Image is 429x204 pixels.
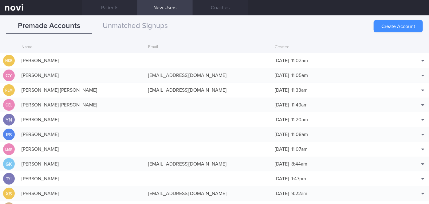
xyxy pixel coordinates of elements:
div: [PERSON_NAME] [18,114,145,126]
div: [PERSON_NAME] [18,187,145,200]
div: [PERSON_NAME] [18,54,145,67]
div: XS [3,188,15,200]
button: Create Account [374,20,423,32]
div: [PERSON_NAME] [18,158,145,170]
div: [PERSON_NAME] [18,143,145,155]
div: YN [3,114,15,126]
div: CY [3,70,15,82]
button: Unmatched Signups [92,18,178,34]
span: [DATE] [275,147,289,152]
span: 8:44am [291,162,307,166]
span: [DATE] [275,191,289,196]
span: 11:33am [291,88,308,93]
span: 11:08am [291,132,308,137]
span: 11:07am [291,147,308,152]
div: RS [3,129,15,141]
span: 11:02am [291,58,308,63]
div: TYJ [4,173,14,185]
span: 1:47pm [291,176,306,181]
div: [PERSON_NAME] [18,173,145,185]
div: LMK [4,143,14,155]
button: Premade Accounts [6,18,92,34]
div: [EMAIL_ADDRESS][DOMAIN_NAME] [145,69,272,82]
span: [DATE] [275,102,289,107]
span: [DATE] [275,176,289,181]
div: [EMAIL_ADDRESS][DOMAIN_NAME] [145,158,272,170]
span: 11:49am [291,102,308,107]
div: NKB [4,55,14,67]
span: [DATE] [275,117,289,122]
span: [DATE] [275,162,289,166]
div: Email [145,42,272,53]
div: [PERSON_NAME] [PERSON_NAME] [18,99,145,111]
div: [EMAIL_ADDRESS][DOMAIN_NAME] [145,84,272,96]
span: 11:05am [291,73,308,78]
div: [PERSON_NAME] [18,69,145,82]
div: [PERSON_NAME] [18,128,145,141]
div: [EMAIL_ADDRESS][DOMAIN_NAME] [145,187,272,200]
div: GK [3,158,15,170]
span: [DATE] [275,132,289,137]
div: RLM [4,84,14,96]
span: [DATE] [275,88,289,93]
div: [PERSON_NAME] [PERSON_NAME] [18,84,145,96]
div: Name [18,42,145,53]
div: Created [272,42,398,53]
span: [DATE] [275,73,289,78]
div: CEL [4,99,14,111]
span: 9:22am [291,191,307,196]
span: 11:20am [291,117,308,122]
span: [DATE] [275,58,289,63]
